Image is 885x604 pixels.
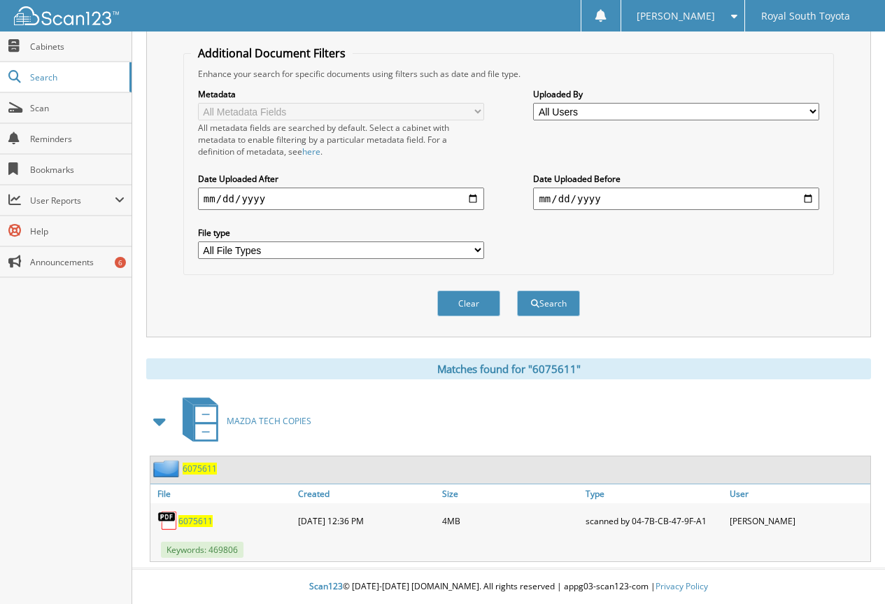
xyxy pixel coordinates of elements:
[30,195,115,206] span: User Reports
[439,484,583,503] a: Size
[295,484,439,503] a: Created
[582,507,726,535] div: scanned by 04-7B-CB-47-9F-A1
[439,507,583,535] div: 4MB
[30,41,125,52] span: Cabinets
[198,188,484,210] input: start
[582,484,726,503] a: Type
[726,507,870,535] div: [PERSON_NAME]
[30,102,125,114] span: Scan
[533,188,819,210] input: end
[295,507,439,535] div: [DATE] 12:36 PM
[14,6,119,25] img: scan123-logo-white.svg
[132,570,885,604] div: © [DATE]-[DATE] [DOMAIN_NAME]. All rights reserved | appg03-scan123-com |
[153,460,183,477] img: folder2.png
[30,256,125,268] span: Announcements
[174,393,311,449] a: MAZDA TECH COPIES
[191,68,826,80] div: Enhance your search for specific documents using filters such as date and file type.
[161,542,243,558] span: Keywords: 469806
[761,12,850,20] span: Royal South Toyota
[198,122,484,157] div: All metadata fields are searched by default. Select a cabinet with metadata to enable filtering b...
[517,290,580,316] button: Search
[198,227,484,239] label: File type
[30,71,122,83] span: Search
[437,290,500,316] button: Clear
[227,415,311,427] span: MAZDA TECH COPIES
[815,537,885,604] iframe: Chat Widget
[150,484,295,503] a: File
[309,580,343,592] span: Scan123
[146,358,871,379] div: Matches found for "6075611"
[302,146,320,157] a: here
[198,173,484,185] label: Date Uploaded After
[533,88,819,100] label: Uploaded By
[726,484,870,503] a: User
[178,515,213,527] a: 6075611
[30,133,125,145] span: Reminders
[115,257,126,268] div: 6
[198,88,484,100] label: Metadata
[183,463,217,475] a: 6075611
[30,164,125,176] span: Bookmarks
[191,45,353,61] legend: Additional Document Filters
[637,12,715,20] span: [PERSON_NAME]
[157,510,178,531] img: PDF.png
[533,173,819,185] label: Date Uploaded Before
[30,225,125,237] span: Help
[656,580,708,592] a: Privacy Policy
